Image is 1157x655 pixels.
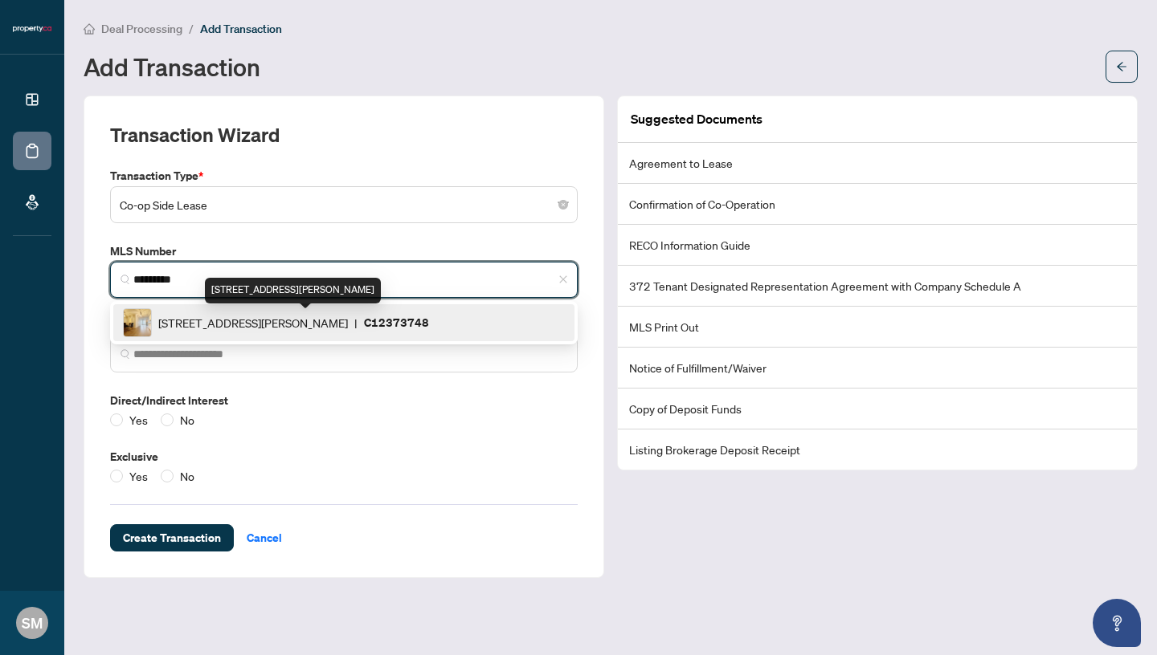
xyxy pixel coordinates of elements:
span: Co-op Side Lease [120,189,568,220]
img: search_icon [121,349,130,359]
span: Deal Processing [101,22,182,36]
li: Notice of Fulfillment/Waiver [618,348,1137,389]
span: [STREET_ADDRESS][PERSON_NAME] [158,314,348,332]
label: MLS Number [110,242,578,260]
p: C12373748 [364,313,429,332]
span: close-circle [558,200,568,210]
li: Copy of Deposit Funds [618,389,1137,429]
button: Open asap [1093,599,1141,647]
span: | [354,314,358,332]
li: Listing Brokerage Deposit Receipt [618,429,1137,470]
span: Add Transaction [200,22,282,36]
h1: Add Transaction [84,54,260,79]
span: No [174,467,201,485]
div: [STREET_ADDRESS][PERSON_NAME] [205,278,381,303]
article: Suggested Documents [631,109,762,129]
span: close [558,275,568,284]
span: home [84,23,95,35]
li: Agreement to Lease [618,143,1137,184]
li: 372 Tenant Designated Representation Agreement with Company Schedule A [618,266,1137,307]
button: Cancel [234,524,295,551]
label: Direct/Indirect Interest [110,392,578,409]
span: Yes [123,467,154,485]
li: / [189,19,194,38]
button: Create Transaction [110,524,234,551]
img: search_icon [121,275,130,284]
span: SM [22,612,43,634]
img: logo [13,24,51,34]
span: Cancel [247,525,282,551]
li: MLS Print Out [618,307,1137,348]
img: IMG-C12373748_1.jpg [124,309,151,336]
span: Create Transaction [123,525,221,551]
h2: Transaction Wizard [110,122,280,148]
li: Confirmation of Co-Operation [618,184,1137,225]
span: Yes [123,411,154,429]
span: No [174,411,201,429]
li: RECO Information Guide [618,225,1137,266]
span: arrow-left [1116,61,1127,72]
label: Transaction Type [110,167,578,185]
label: Exclusive [110,448,578,466]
